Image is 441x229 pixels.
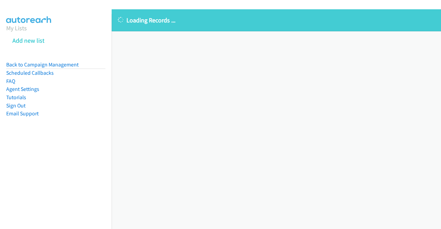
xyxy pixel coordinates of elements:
a: Email Support [6,110,39,117]
a: Agent Settings [6,86,39,92]
a: FAQ [6,78,15,84]
a: Add new list [12,37,44,44]
p: Loading Records ... [118,15,435,25]
a: Back to Campaign Management [6,61,79,68]
a: Tutorials [6,94,26,101]
a: Sign Out [6,102,25,109]
a: My Lists [6,24,27,32]
a: Scheduled Callbacks [6,70,54,76]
